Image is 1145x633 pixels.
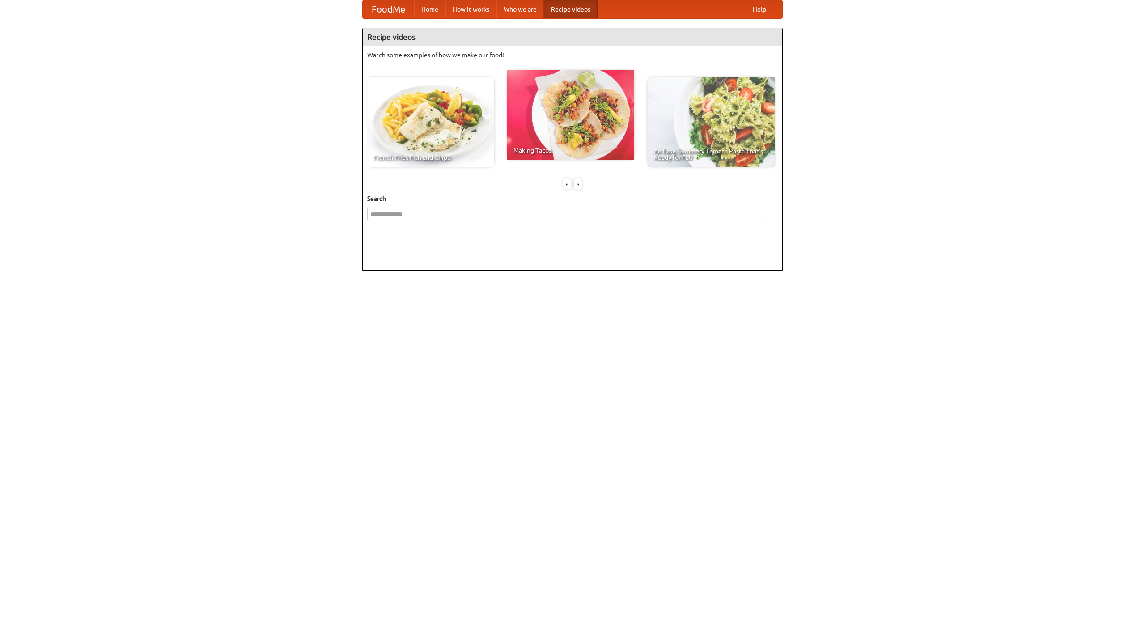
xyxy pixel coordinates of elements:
[654,148,768,161] span: An Easy, Summery Tomato Pasta That's Ready for Fall
[363,0,414,18] a: FoodMe
[496,0,544,18] a: Who we are
[414,0,445,18] a: Home
[648,77,775,167] a: An Easy, Summery Tomato Pasta That's Ready for Fall
[513,147,628,153] span: Making Tacos
[367,51,778,59] p: Watch some examples of how we make our food!
[574,178,582,190] div: »
[544,0,598,18] a: Recipe videos
[746,0,773,18] a: Help
[363,28,782,46] h4: Recipe videos
[367,194,778,203] h5: Search
[507,70,634,160] a: Making Tacos
[563,178,571,190] div: «
[367,77,494,167] a: French Fries Fish and Chips
[445,0,496,18] a: How it works
[373,154,488,161] span: French Fries Fish and Chips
